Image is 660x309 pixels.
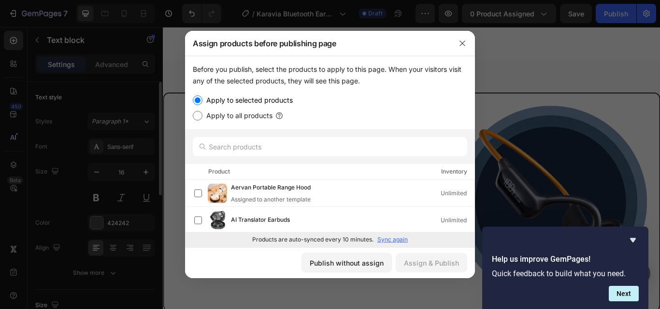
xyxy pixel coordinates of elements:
[441,215,474,225] div: Unlimited
[404,258,459,268] div: Assign & Publish
[609,286,639,301] button: Next question
[47,242,299,269] a: Grab 50% Off - Limited Time!
[208,167,230,176] div: Product
[310,258,384,268] div: Publish without assign
[74,116,294,131] p: AMERICA’S #1 RATED Waterproof Headphones
[202,110,273,121] label: Apply to all products
[231,195,326,204] div: Assigned to another template
[16,278,329,289] p: Try it [DATE] with a 90-Day Money Back Guarantee!
[208,184,227,203] img: product-img
[492,254,639,265] h2: Help us improve GemPages!
[116,219,187,227] span: Happy Customers |
[113,248,232,263] p: Grab 50% Off - Limited Time!
[208,211,227,230] img: product-img
[301,253,392,272] button: Publish without assign
[188,219,272,227] strong: In stock and ready to ship
[396,253,467,272] button: Assign & Publish
[377,235,408,244] p: Sync again
[15,141,330,160] h2: 50% OFF FOR A LIMITED TIME ONLY!
[193,137,467,156] input: Search products
[116,219,129,227] strong: +8K
[185,31,450,56] div: Assign products before publishing page
[231,183,311,193] span: Aervan Portable Range Hood
[252,235,373,244] p: Products are auto-synced every 10 minutes.
[492,269,639,278] p: Quick feedback to build what you need.
[16,191,329,202] p: This limited-time deal is in high demand and stock keeps selling out.
[51,215,111,230] img: Group-397-200.webp
[441,188,474,198] div: Unlimited
[492,234,639,301] div: Help us improve GemPages!
[202,94,293,106] label: Apply to selected products
[231,215,290,226] span: AI Translator Earbuds
[185,56,475,247] div: />
[627,234,639,246] button: Hide survey
[193,64,467,87] div: Before you publish, select the products to apply to this page. When your visitors visit any of th...
[441,167,467,176] div: Inventory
